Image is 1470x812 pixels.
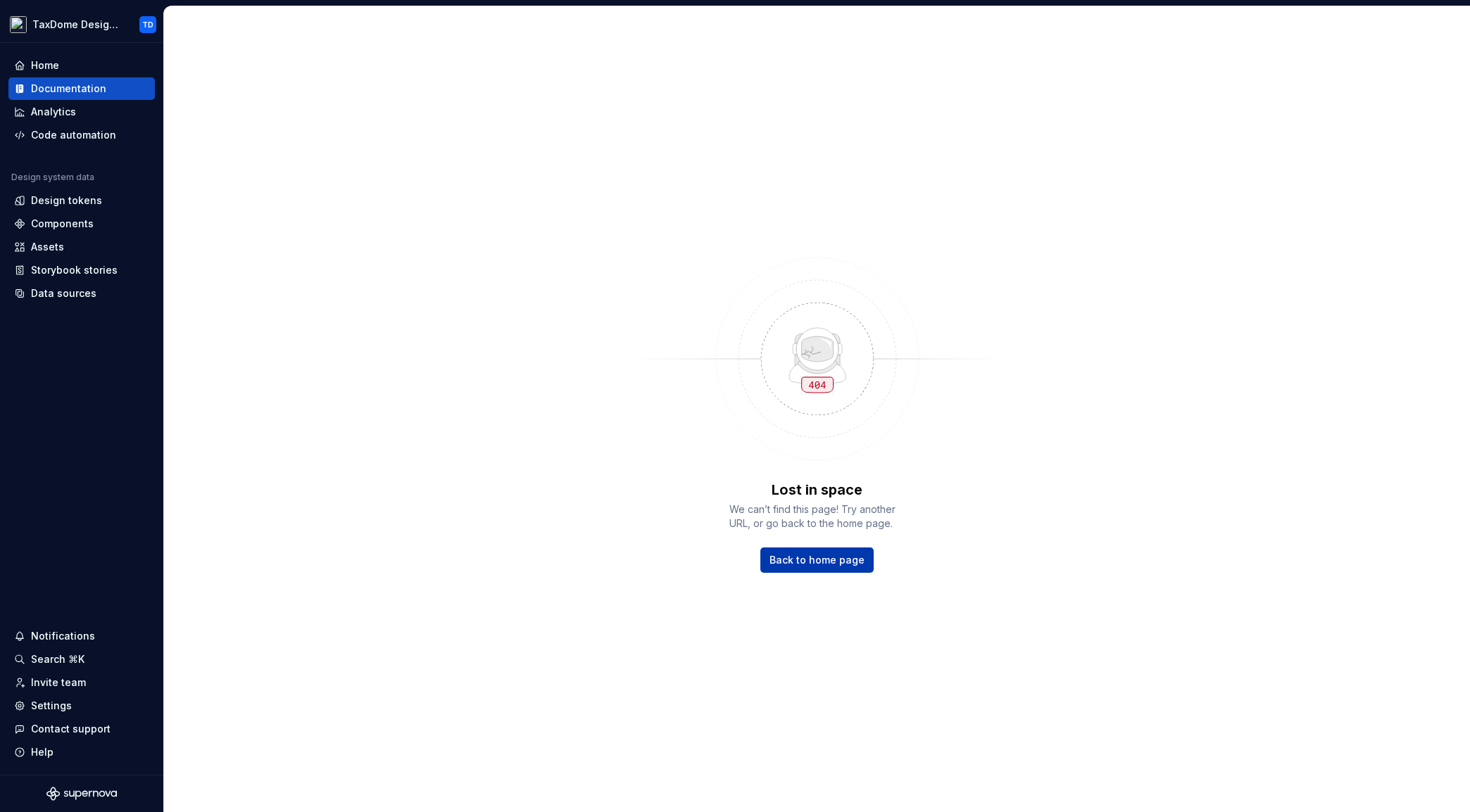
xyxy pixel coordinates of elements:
[8,212,155,235] a: Components
[31,745,54,759] div: Help
[31,652,84,666] div: Search ⌘K
[31,82,106,96] div: Documentation
[31,675,86,690] div: Invite team
[46,787,117,801] svg: Supernova Logo
[31,722,111,736] div: Contact support
[31,240,64,254] div: Assets
[8,101,155,123] a: Analytics
[8,54,155,77] a: Home
[31,629,95,643] div: Notifications
[32,18,122,32] div: TaxDome Design System
[8,671,155,694] a: Invite team
[31,286,96,300] div: Data sources
[31,194,102,208] div: Design tokens
[729,502,905,531] span: We can’t find this page! Try another URL, or go back to the home page.
[8,189,155,212] a: Design tokens
[8,694,155,717] a: Settings
[769,553,865,567] span: Back to home page
[3,9,161,39] button: TaxDome Design SystemTD
[8,236,155,258] a: Assets
[11,172,94,183] div: Design system data
[31,699,72,713] div: Settings
[10,16,27,33] img: da704ea1-22e8-46cf-95f8-d9f462a55abe.png
[8,648,155,671] button: Search ⌘K
[8,259,155,281] a: Storybook stories
[31,105,76,119] div: Analytics
[8,282,155,305] a: Data sources
[8,625,155,647] button: Notifications
[8,741,155,763] button: Help
[31,58,59,72] div: Home
[31,128,116,142] div: Code automation
[8,77,155,100] a: Documentation
[8,718,155,740] button: Contact support
[760,547,874,573] a: Back to home page
[8,124,155,146] a: Code automation
[31,263,118,277] div: Storybook stories
[772,480,862,500] p: Lost in space
[142,19,153,30] div: TD
[31,217,94,231] div: Components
